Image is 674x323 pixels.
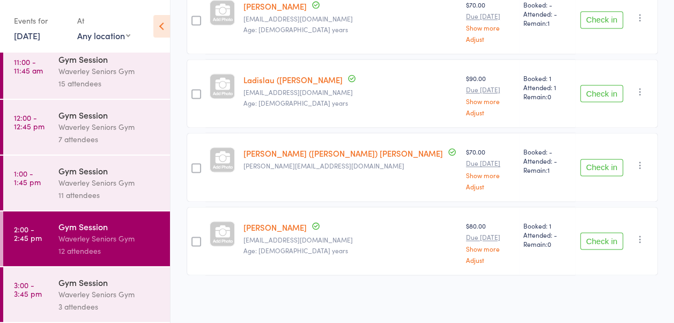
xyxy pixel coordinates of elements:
span: Age: [DEMOGRAPHIC_DATA] years [243,25,348,34]
div: Gym Session [58,165,161,177]
a: 11:00 -11:45 amGym SessionWaverley Seniors Gym15 attendees [3,44,170,99]
div: Gym Session [58,53,161,65]
a: [PERSON_NAME] ([PERSON_NAME]) [PERSON_NAME] [243,148,443,159]
div: Waverley Seniors Gym [58,288,161,300]
span: Remain: [523,239,571,248]
small: lesrosen@hotmail.com [243,89,457,96]
div: 3 attendees [58,300,161,313]
span: Attended: - [523,230,571,239]
small: Due [DATE] [466,12,515,20]
button: Check in [580,159,623,176]
div: 7 attendees [58,133,161,145]
time: 11:00 - 11:45 am [14,57,43,75]
span: Remain: [523,18,571,27]
a: Ladislau ([PERSON_NAME] [243,74,343,85]
span: 0 [547,239,551,248]
div: Gym Session [58,221,161,232]
div: 15 attendees [58,77,161,90]
a: 3:00 -3:45 pmGym SessionWaverley Seniors Gym3 attendees [3,267,170,322]
small: Due [DATE] [466,86,515,93]
a: Show more [466,24,515,31]
a: [PERSON_NAME] [243,222,307,233]
span: Attended: 1 [523,83,571,92]
small: geraldinerenner@bigpond.com [243,15,457,23]
span: 0 [547,92,551,101]
div: 11 attendees [58,189,161,201]
div: Waverley Seniors Gym [58,177,161,189]
span: Attended: - [523,156,571,165]
div: Waverley Seniors Gym [58,65,161,77]
time: 1:00 - 1:45 pm [14,169,41,186]
button: Check in [580,11,623,28]
span: Age: [DEMOGRAPHIC_DATA] years [243,246,348,255]
a: Show more [466,172,515,179]
div: Gym Session [58,109,161,121]
a: [DATE] [14,30,40,41]
span: Booked: 1 [523,221,571,230]
small: Due [DATE] [466,159,515,167]
a: Adjust [466,35,515,42]
div: Any location [77,30,130,41]
div: Waverley Seniors Gym [58,232,161,245]
a: Show more [466,98,515,105]
a: Show more [466,245,515,252]
button: Check in [580,85,623,102]
span: 1 [547,18,550,27]
a: Adjust [466,183,515,190]
span: Remain: [523,92,571,101]
div: $80.00 [466,221,515,263]
span: Age: [DEMOGRAPHIC_DATA] years [243,98,348,107]
div: Waverley Seniors Gym [58,121,161,133]
span: 1 [547,165,550,174]
span: Booked: 1 [523,74,571,83]
span: Attended: - [523,9,571,18]
a: 2:00 -2:45 pmGym SessionWaverley Seniors Gym12 attendees [3,211,170,266]
time: 3:00 - 3:45 pm [14,281,42,298]
div: At [77,12,130,30]
div: Gym Session [58,276,161,288]
a: Adjust [466,109,515,116]
time: 12:00 - 12:45 pm [14,113,45,130]
div: 12 attendees [58,245,161,257]
a: [PERSON_NAME] [243,1,307,12]
small: tricia@mesh3.com [243,162,457,170]
a: Adjust [466,256,515,263]
div: Events for [14,12,66,30]
button: Check in [580,232,623,249]
span: Booked: - [523,147,571,156]
a: 1:00 -1:45 pmGym SessionWaverley Seniors Gym11 attendees [3,156,170,210]
small: Due [DATE] [466,233,515,241]
div: $70.00 [466,147,515,189]
small: deborahsaibi1@gmail.com [243,236,457,244]
span: Remain: [523,165,571,174]
div: $90.00 [466,74,515,116]
a: 12:00 -12:45 pmGym SessionWaverley Seniors Gym7 attendees [3,100,170,155]
time: 2:00 - 2:45 pm [14,225,42,242]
